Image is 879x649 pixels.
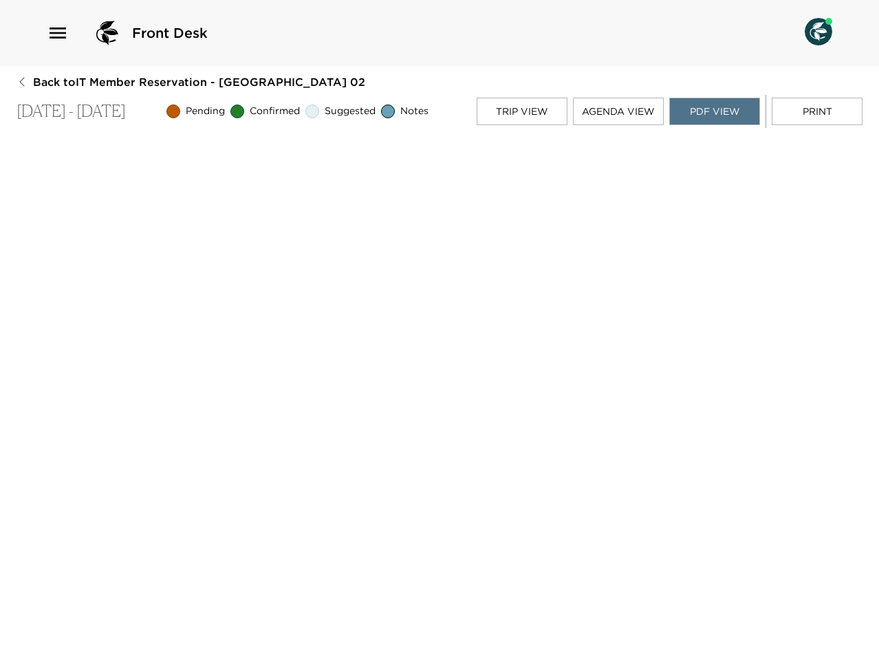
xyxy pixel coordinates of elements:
[250,104,300,118] span: Confirmed
[573,98,664,125] button: Agenda View
[17,133,862,637] iframe: Trip PDF
[132,23,208,43] span: Front Desk
[91,16,124,49] img: logo
[477,98,567,125] button: Trip View
[17,102,126,122] p: [DATE] - [DATE]
[186,104,225,118] span: Pending
[325,104,376,118] span: Suggested
[33,74,365,89] span: Back to IT Member Reservation - [GEOGRAPHIC_DATA] 02
[400,104,428,118] span: Notes
[669,98,760,125] button: PDF View
[17,74,365,89] button: Back toIT Member Reservation - [GEOGRAPHIC_DATA] 02
[805,18,832,45] img: User
[772,98,862,125] button: Print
